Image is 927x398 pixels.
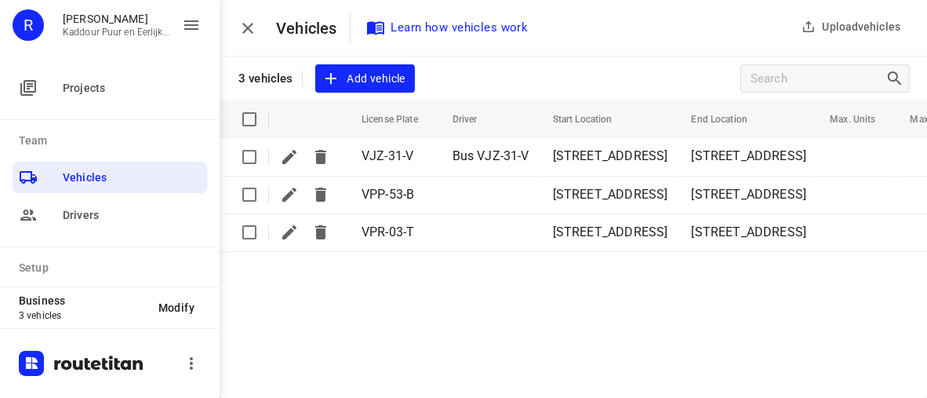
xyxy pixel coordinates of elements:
[553,110,630,129] span: Start Location
[63,27,169,38] p: Kaddour Puur en Eerlijk Vlees B.V.
[553,225,668,239] span: Eemmeerlaan 9b, 1382 KA Weesp, Netherlands
[751,67,885,91] input: Search vehicles
[362,187,414,202] span: VPP-53-B
[19,310,146,321] p: 3 vehicles
[553,148,668,163] span: Eemmeerlaan 9, 1382 KA Weesp, Netherlands
[362,110,435,129] span: License Plate
[453,110,495,129] span: Driver
[63,13,169,25] p: Rachid Kaddour
[691,187,806,202] span: Eemmeerlaan 9, 1382 KA Weesp, Netherlands
[325,69,405,89] span: Add vehicle
[274,179,305,210] button: Edit
[305,217,336,248] span: Delete
[63,170,201,186] span: Vehicles
[13,9,44,41] div: R
[276,16,350,40] p: Vehicles
[691,225,806,239] span: Eemmeerlaan 9b, 1382 KA Weesp, Netherlands
[453,148,529,163] span: Bus VJZ-31-V
[19,260,207,276] p: Setup
[274,217,305,248] button: Edit
[691,110,765,129] span: End Location
[794,13,910,41] button: Uploadvehicles
[158,301,194,314] span: Modify
[63,207,201,224] span: Drivers
[691,148,806,163] span: Eemmeerlaan 9, 1382 KA Weesp, Netherlands
[885,69,909,88] div: Search
[553,187,668,202] span: Eemmeerlaan 9, 1382 KA Weesp, Netherlands
[362,225,414,239] span: VPR-03-T
[315,64,414,93] button: Add vehicle
[830,110,892,129] span: Max. Units
[305,179,336,210] span: Delete
[801,19,900,35] span: Upload vehicles
[363,13,535,42] a: Learn how vehicles work
[19,133,207,149] p: Team
[369,17,529,38] span: Learn how vehicles work
[19,294,146,307] p: Business
[362,148,413,163] span: VJZ-31-V
[63,80,201,97] span: Projects
[238,71,293,86] p: 3 vehicles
